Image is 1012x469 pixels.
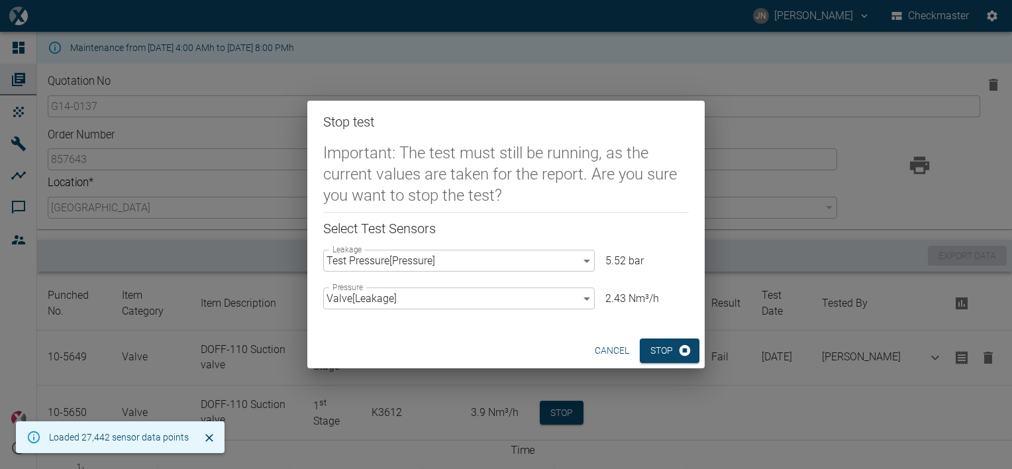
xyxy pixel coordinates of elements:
label: Pressure [332,282,363,293]
div: Valve [ Leakage ] [323,287,595,309]
h6: Select Test Sensors [323,218,689,239]
p: 5.52 bar [605,253,689,269]
button: Stop [640,339,699,363]
label: Leakage [332,244,362,255]
p: 2.43 Nm³/h [605,291,689,307]
h5: Important: The test must still be running, as the current values are taken for the report. Are yo... [323,143,689,207]
div: Loaded 27,442 sensor data points [49,425,189,449]
button: Close [199,428,219,448]
h2: Stop test [307,101,705,143]
div: Test Pressure [ Pressure ] [323,250,595,272]
button: cancel [589,339,634,363]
